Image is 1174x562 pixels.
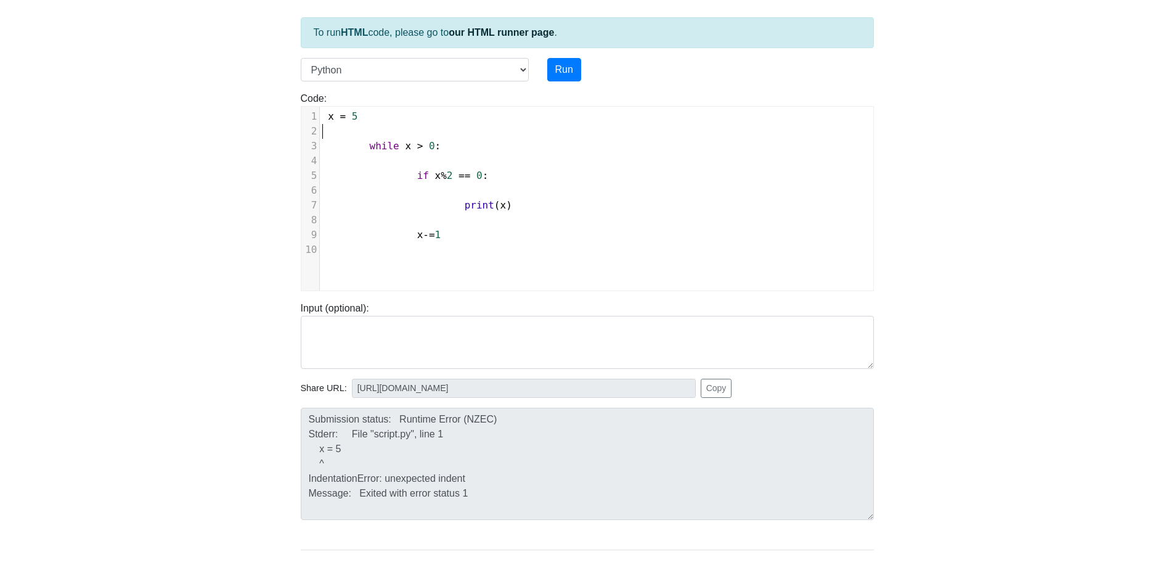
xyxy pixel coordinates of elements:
span: ( ) [322,199,512,211]
a: our HTML runner page [449,27,554,38]
span: == [459,170,470,181]
span: % [441,170,447,181]
strong: HTML [341,27,368,38]
span: if [417,170,429,181]
span: x [435,170,441,181]
span: x [417,229,423,241]
div: Input (optional): [291,301,883,369]
div: 9 [301,228,319,242]
div: 8 [301,213,319,228]
div: 10 [301,242,319,257]
span: -= [423,229,434,241]
div: Code: [291,91,883,291]
div: To run code, please go to . [301,17,874,48]
div: 7 [301,198,319,213]
button: Run [547,58,581,81]
div: 1 [301,109,319,124]
div: 2 [301,124,319,139]
span: x [405,140,411,152]
span: : [322,140,441,152]
button: Copy [701,379,732,398]
span: while [370,140,399,152]
input: No share available yet [352,379,696,398]
div: 6 [301,183,319,198]
div: 5 [301,168,319,183]
span: print [465,199,494,211]
span: : [322,170,489,181]
span: 5 [352,110,358,122]
div: 3 [301,139,319,154]
div: 4 [301,154,319,168]
span: 0 [429,140,435,152]
span: x [328,110,334,122]
span: x [500,199,507,211]
span: > [417,140,423,152]
span: = [340,110,346,122]
span: 2 [447,170,453,181]
span: Share URL: [301,382,347,395]
span: 1 [435,229,441,241]
span: 0 [476,170,483,181]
